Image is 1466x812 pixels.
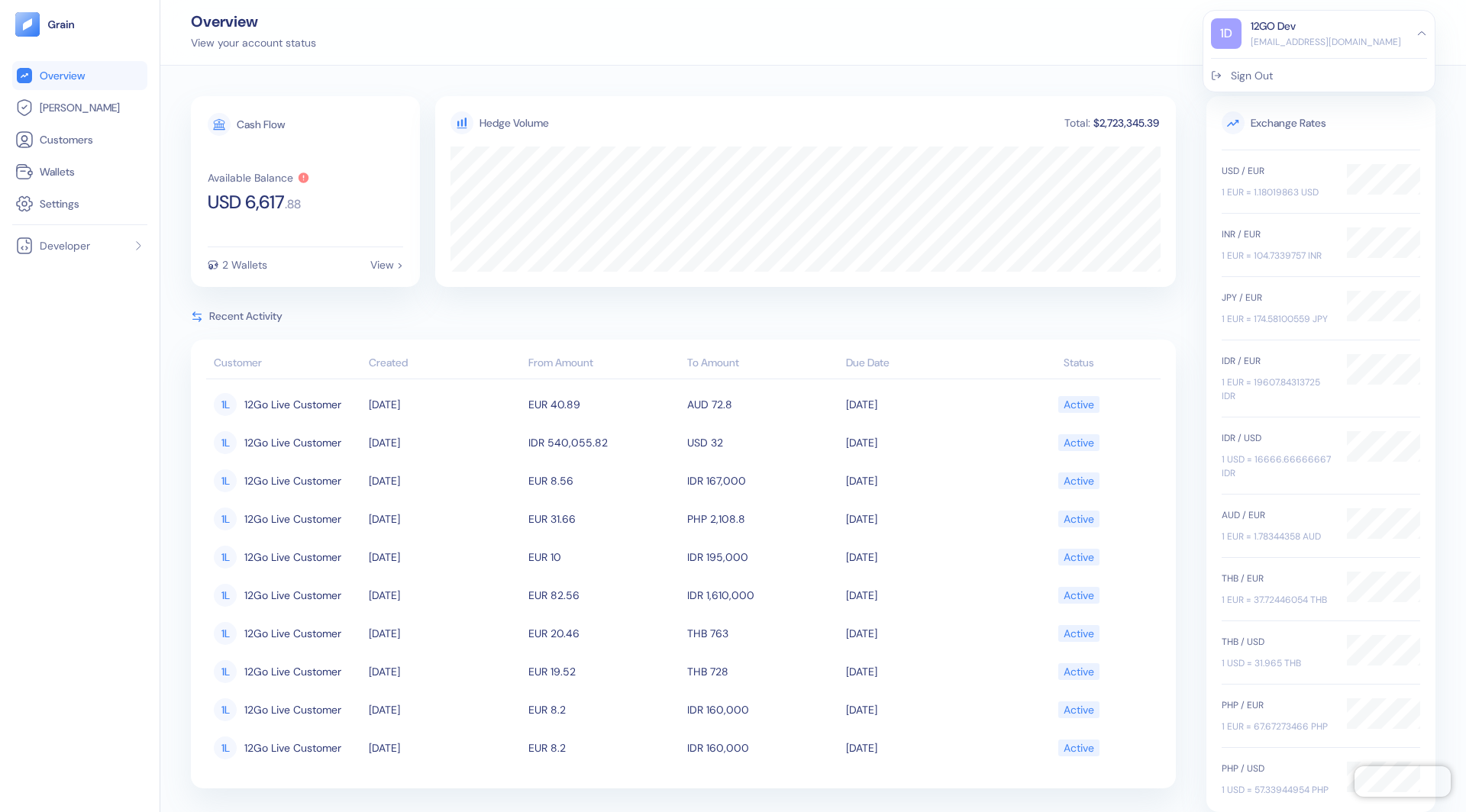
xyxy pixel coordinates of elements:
[15,163,144,181] a: Wallets
[15,130,144,149] a: Customers
[214,469,237,492] div: 1L
[244,468,341,494] span: 12Go Live Customer
[214,736,237,759] div: 1L
[842,538,1001,576] td: [DATE]
[525,652,683,691] td: EUR 19.52
[1064,659,1094,685] div: Active
[683,462,842,500] td: IDR 167,000
[208,193,285,211] span: USD 6,617
[525,576,683,614] td: EUR 82.56
[244,506,341,532] span: 12Go Live Customer
[208,172,293,183] div: Available Balance
[1222,656,1332,670] div: 1 USD = 31.965 THB
[842,424,1001,462] td: [DATE]
[214,431,237,454] div: 1L
[1222,453,1332,480] div: 1 USD = 16666.66666667 IDR
[1222,431,1332,445] div: IDR / USD
[15,195,144,213] a: Settings
[842,462,1001,500] td: [DATE]
[47,19,76,30] img: logo
[206,349,365,379] th: Customer
[1222,164,1332,178] div: USD / EUR
[1064,735,1094,761] div: Active
[1064,582,1094,608] div: Active
[683,500,842,538] td: PHP 2,108.8
[244,544,341,570] span: 12Go Live Customer
[1211,18,1242,49] div: 1D
[1251,35,1401,49] div: [EMAIL_ADDRESS][DOMAIN_NAME]
[40,100,120,115] span: [PERSON_NAME]
[842,652,1001,691] td: [DATE]
[1064,391,1094,417] div: Active
[525,462,683,500] td: EUR 8.56
[1231,68,1273,84] div: Sign Out
[842,614,1001,652] td: [DATE]
[1222,635,1332,649] div: THB / USD
[214,393,237,416] div: 1L
[1222,720,1332,733] div: 1 EUR = 67.67273466 PHP
[208,172,310,184] button: Available Balance
[683,538,842,576] td: IDR 195,000
[683,614,842,652] td: THB 763
[191,35,316,51] div: View your account status
[237,119,285,130] div: Cash Flow
[244,582,341,608] span: 12Go Live Customer
[1222,572,1332,585] div: THB / EUR
[244,430,341,456] span: 12Go Live Customer
[365,691,524,729] td: [DATE]
[842,349,1001,379] th: Due Date
[1222,508,1332,522] div: AUD / EUR
[244,620,341,646] span: 12Go Live Customer
[244,391,341,417] span: 12Go Live Customer
[683,652,842,691] td: THB 728
[525,385,683,424] td: EUR 40.89
[480,115,549,131] div: Hedge Volume
[365,729,524,767] td: [DATE]
[1222,354,1332,368] div: IDR / EUR
[214,507,237,530] div: 1L
[1064,544,1094,570] div: Active
[191,14,316,29] div: Overview
[1222,762,1332,775] div: PHP / USD
[1355,766,1451,797] iframe: Chatra live chat
[370,259,403,270] div: View >
[15,12,40,37] img: logo-tablet-V2.svg
[15,98,144,117] a: [PERSON_NAME]
[525,500,683,538] td: EUR 31.66
[683,385,842,424] td: AUD 72.8
[222,259,267,270] div: 2 Wallets
[1064,430,1094,456] div: Active
[40,132,93,147] span: Customers
[842,500,1001,538] td: [DATE]
[1251,18,1296,34] div: 12GO Dev
[15,66,144,85] a: Overview
[1222,530,1332,543] div: 1 EUR = 1.78344358 AUD
[244,659,341,685] span: 12Go Live Customer
[1064,468,1094,494] div: Active
[1222,111,1420,134] span: Exchange Rates
[1064,620,1094,646] div: Active
[1006,355,1153,371] div: Status
[525,424,683,462] td: IDR 540,055.82
[1064,697,1094,723] div: Active
[1222,185,1332,199] div: 1 EUR = 1.18019863 USD
[1222,783,1332,797] div: 1 USD = 57.33944954 PHP
[1092,118,1161,128] div: $2,723,345.39
[214,584,237,607] div: 1L
[214,698,237,721] div: 1L
[525,729,683,767] td: EUR 8.2
[214,546,237,569] div: 1L
[1063,118,1092,128] div: Total:
[525,614,683,652] td: EUR 20.46
[842,576,1001,614] td: [DATE]
[842,729,1001,767] td: [DATE]
[244,697,341,723] span: 12Go Live Customer
[40,196,79,211] span: Settings
[1222,375,1332,403] div: 1 EUR = 19607.84313725 IDR
[365,500,524,538] td: [DATE]
[683,691,842,729] td: IDR 160,000
[285,198,301,211] span: . 88
[365,614,524,652] td: [DATE]
[525,349,683,379] th: From Amount
[1222,698,1332,712] div: PHP / EUR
